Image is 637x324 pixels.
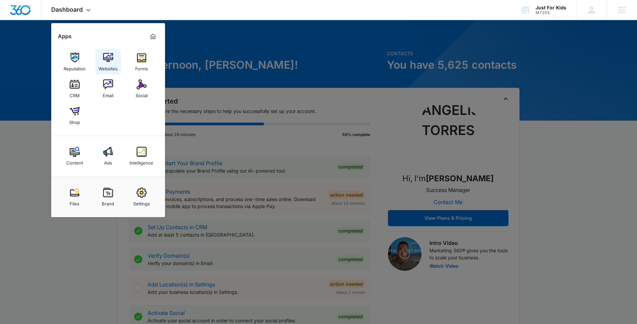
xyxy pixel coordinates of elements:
div: Content [66,157,83,166]
div: Reputation [64,63,86,71]
div: CRM [70,89,80,98]
a: Ads [95,143,121,169]
a: Reputation [62,49,87,75]
div: Files [70,198,79,206]
a: Shop [62,103,87,128]
a: Content [62,143,87,169]
a: Intelligence [129,143,154,169]
div: account id [536,10,566,15]
div: Forms [135,63,148,71]
div: Intelligence [130,157,153,166]
a: Settings [129,184,154,210]
a: CRM [62,76,87,102]
div: Brand [102,198,114,206]
div: Email [103,89,113,98]
a: Email [95,76,121,102]
a: Websites [95,49,121,75]
a: Forms [129,49,154,75]
div: Settings [133,198,150,206]
span: Dashboard [51,6,83,13]
a: Social [129,76,154,102]
div: Shop [69,116,80,125]
a: Marketing 360® Dashboard [148,31,158,42]
h2: Apps [58,33,72,40]
div: Websites [98,63,117,71]
a: Files [62,184,87,210]
div: Ads [104,157,112,166]
a: Brand [95,184,121,210]
div: account name [536,5,566,10]
div: Social [136,89,148,98]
